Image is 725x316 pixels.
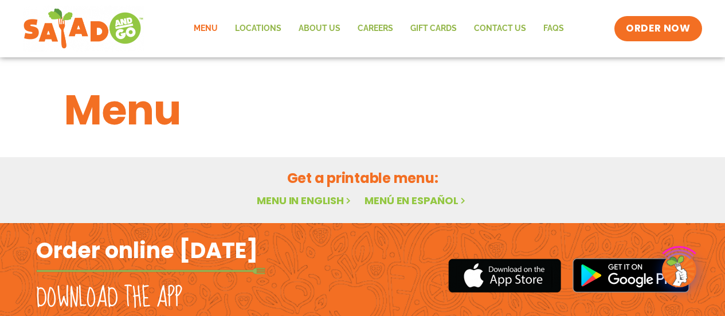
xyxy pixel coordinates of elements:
h2: Get a printable menu: [64,168,661,188]
a: Menu in English [257,193,353,208]
h2: Download the app [36,282,182,314]
a: ORDER NOW [614,16,702,41]
nav: Menu [185,15,573,42]
img: google_play [573,258,689,292]
img: appstore [448,257,561,294]
img: new-SAG-logo-768×292 [23,6,144,52]
img: fork [36,268,265,274]
a: GIFT CARDS [402,15,465,42]
a: Menu [185,15,226,42]
h1: Menu [64,79,661,141]
span: ORDER NOW [626,22,690,36]
h2: Order online [DATE] [36,236,258,264]
a: Contact Us [465,15,535,42]
a: Locations [226,15,290,42]
a: Menú en español [365,193,468,208]
a: FAQs [535,15,573,42]
a: About Us [290,15,349,42]
a: Careers [349,15,402,42]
